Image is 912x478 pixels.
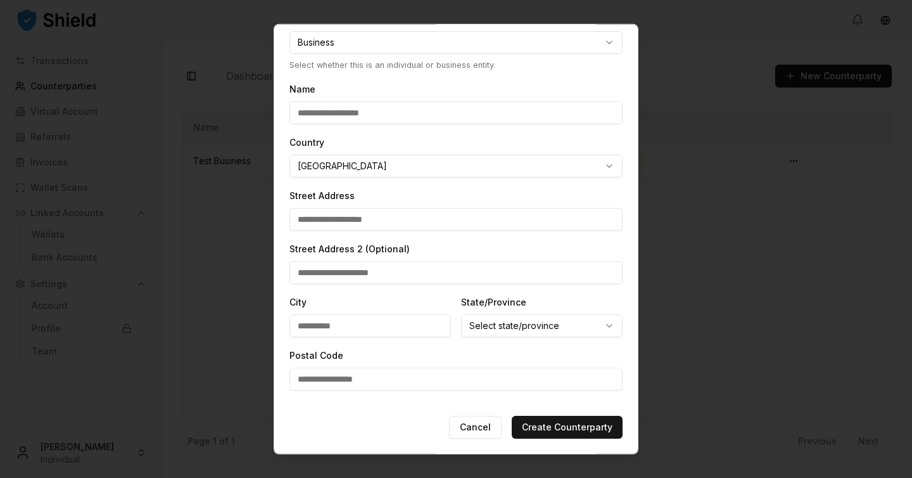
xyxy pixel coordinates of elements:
[449,416,502,439] button: Cancel
[289,59,623,71] p: Select whether this is an individual or business entity.
[461,297,526,307] label: State/Province
[289,84,315,94] label: Name
[289,190,355,201] label: Street Address
[512,416,623,439] button: Create Counterparty
[289,243,410,254] label: Street Address 2 (Optional)
[289,297,307,307] label: City
[289,137,324,148] label: Country
[289,350,343,361] label: Postal Code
